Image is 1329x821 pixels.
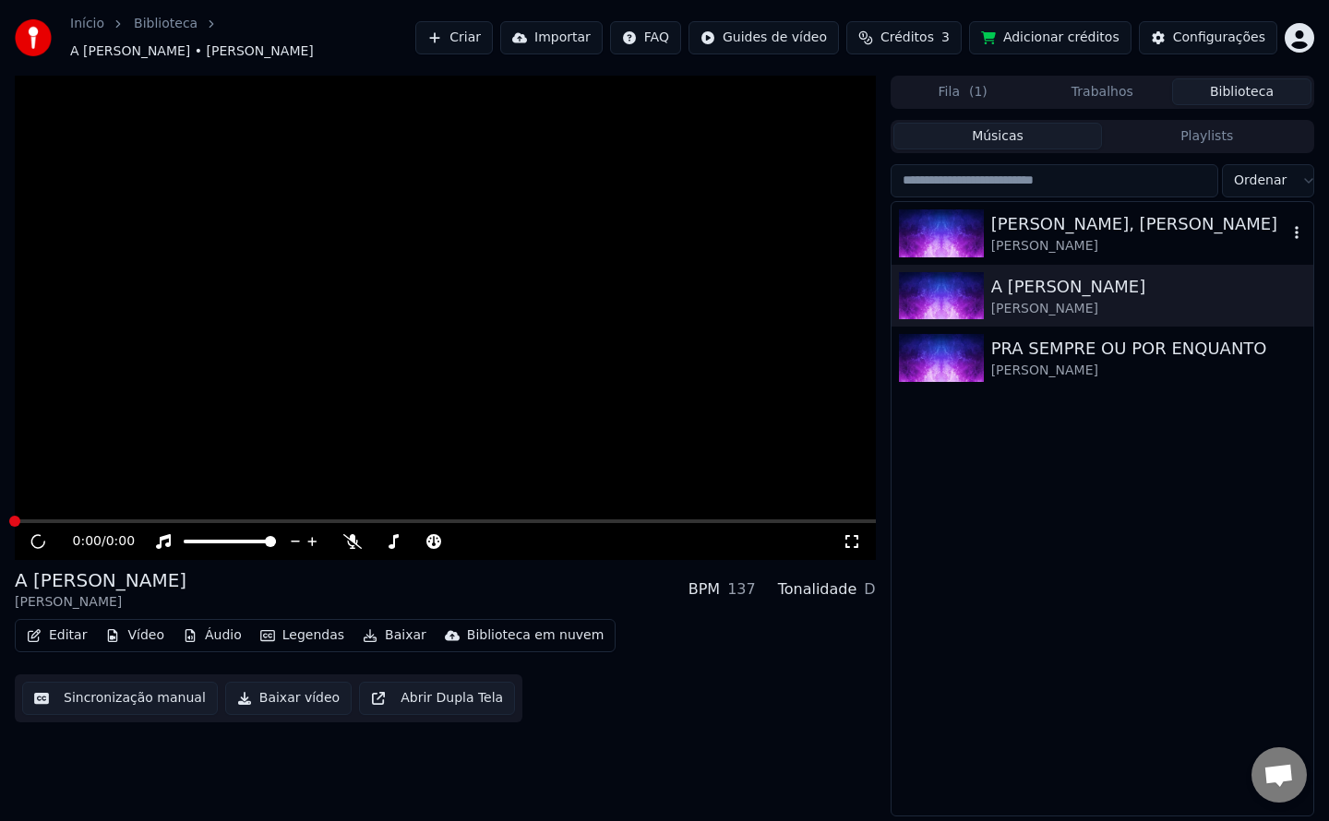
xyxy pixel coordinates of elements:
button: Playlists [1102,123,1311,149]
button: Fila [893,78,1033,105]
button: Guides de vídeo [688,21,839,54]
button: Criar [415,21,493,54]
button: Importar [500,21,603,54]
button: Créditos3 [846,21,962,54]
button: Adicionar créditos [969,21,1131,54]
span: 0:00 [106,532,135,551]
div: A [PERSON_NAME] [991,274,1306,300]
button: Sincronização manual [22,682,218,715]
span: ( 1 ) [969,83,988,101]
span: A [PERSON_NAME] • [PERSON_NAME] [70,42,314,61]
div: Configurações [1173,29,1265,47]
button: Trabalhos [1033,78,1172,105]
span: Ordenar [1234,172,1287,190]
div: [PERSON_NAME] [991,300,1306,318]
div: PRA SEMPRE OU POR ENQUANTO [991,336,1306,362]
div: Open chat [1251,747,1307,803]
button: Baixar vídeo [225,682,352,715]
a: Biblioteca [134,15,198,33]
div: D [864,578,875,601]
div: / [73,532,117,551]
div: BPM [688,578,720,601]
nav: breadcrumb [70,15,415,61]
div: [PERSON_NAME] [991,237,1287,256]
button: Músicas [893,123,1103,149]
div: A [PERSON_NAME] [15,567,186,593]
button: FAQ [610,21,681,54]
div: [PERSON_NAME] [15,593,186,612]
div: Tonalidade [778,578,857,601]
span: 0:00 [73,532,102,551]
button: Abrir Dupla Tela [359,682,515,715]
div: [PERSON_NAME], [PERSON_NAME] [991,211,1287,237]
span: Créditos [880,29,934,47]
a: Início [70,15,104,33]
button: Configurações [1139,21,1277,54]
button: Biblioteca [1172,78,1311,105]
span: 3 [941,29,950,47]
div: Biblioteca em nuvem [467,626,605,645]
button: Baixar [355,623,434,648]
button: Vídeo [98,623,172,648]
button: Áudio [175,623,249,648]
div: [PERSON_NAME] [991,362,1306,380]
div: 137 [727,578,756,601]
img: youka [15,19,52,56]
button: Legendas [253,623,352,648]
button: Editar [19,623,94,648]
